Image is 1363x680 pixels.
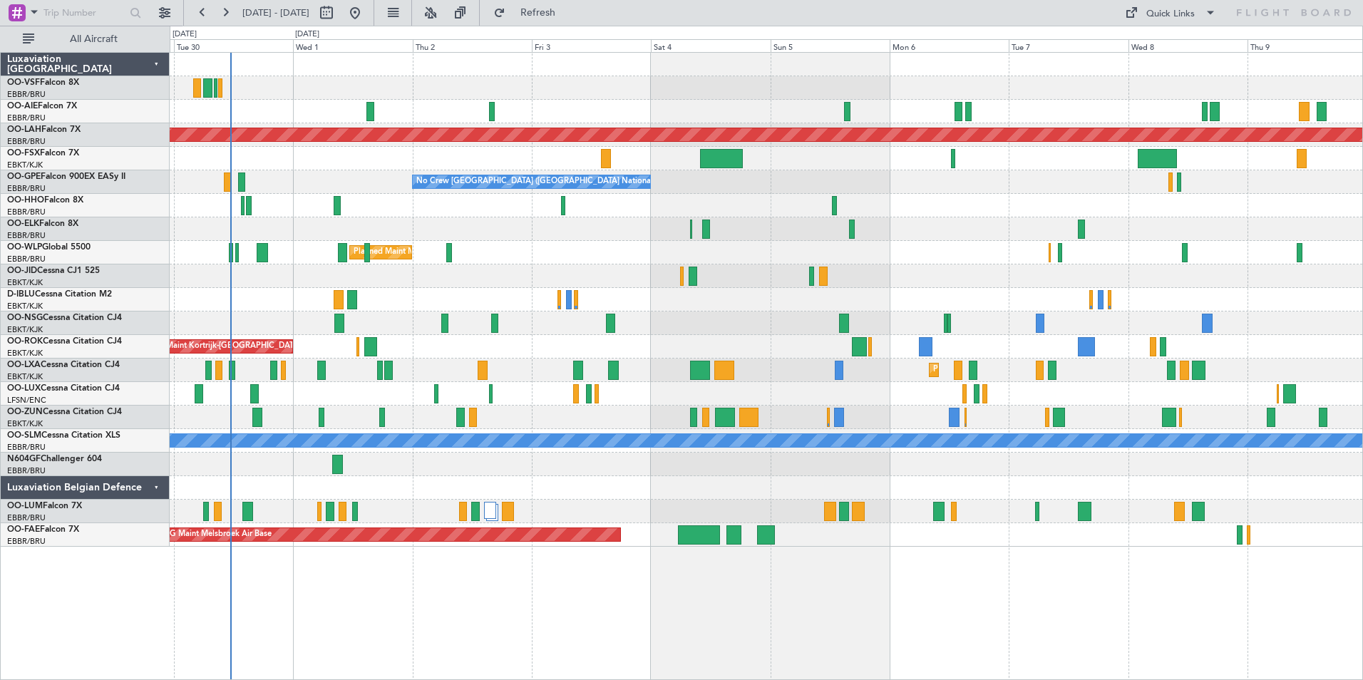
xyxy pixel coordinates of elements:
div: Quick Links [1146,7,1195,21]
span: D-IBLU [7,290,35,299]
a: OO-AIEFalcon 7X [7,102,77,110]
a: OO-ZUNCessna Citation CJ4 [7,408,122,416]
span: OO-JID [7,267,37,275]
div: AOG Maint Melsbroek Air Base [158,524,272,545]
span: OO-VSF [7,78,40,87]
a: EBBR/BRU [7,183,46,194]
a: EBKT/KJK [7,324,43,335]
a: EBKT/KJK [7,160,43,170]
a: EBBR/BRU [7,512,46,523]
span: All Aircraft [37,34,150,44]
div: Tue 30 [174,39,293,52]
a: OO-LXACessna Citation CJ4 [7,361,120,369]
div: Fri 3 [532,39,651,52]
a: OO-ROKCessna Citation CJ4 [7,337,122,346]
a: EBBR/BRU [7,442,46,453]
span: OO-ROK [7,337,43,346]
a: EBBR/BRU [7,230,46,241]
span: OO-FAE [7,525,40,534]
span: OO-LUX [7,384,41,393]
a: OO-JIDCessna CJ1 525 [7,267,100,275]
a: OO-ELKFalcon 8X [7,220,78,228]
span: OO-GPE [7,172,41,181]
a: OO-LUXCessna Citation CJ4 [7,384,120,393]
a: EBKT/KJK [7,418,43,429]
a: EBKT/KJK [7,348,43,359]
span: OO-SLM [7,431,41,440]
input: Trip Number [43,2,125,24]
a: EBKT/KJK [7,301,43,311]
span: OO-AIE [7,102,38,110]
button: Quick Links [1118,1,1223,24]
span: OO-WLP [7,243,42,252]
div: Wed 1 [293,39,412,52]
a: OO-VSFFalcon 8X [7,78,79,87]
span: OO-FSX [7,149,40,158]
div: AOG Maint Kortrijk-[GEOGRAPHIC_DATA] [145,336,301,357]
span: N604GF [7,455,41,463]
a: EBKT/KJK [7,371,43,382]
a: OO-LUMFalcon 7X [7,502,82,510]
a: EBBR/BRU [7,465,46,476]
a: OO-HHOFalcon 8X [7,196,83,205]
div: Mon 6 [890,39,1009,52]
span: OO-ZUN [7,408,43,416]
div: [DATE] [295,29,319,41]
a: OO-LAHFalcon 7X [7,125,81,134]
a: OO-FSXFalcon 7X [7,149,79,158]
a: EBBR/BRU [7,89,46,100]
div: Planned Maint Milan (Linate) [354,242,456,263]
button: All Aircraft [16,28,155,51]
a: OO-SLMCessna Citation XLS [7,431,120,440]
a: OO-NSGCessna Citation CJ4 [7,314,122,322]
span: OO-LXA [7,361,41,369]
span: OO-ELK [7,220,39,228]
a: EBBR/BRU [7,113,46,123]
a: EBBR/BRU [7,136,46,147]
span: OO-LUM [7,502,43,510]
div: Wed 8 [1128,39,1248,52]
a: LFSN/ENC [7,395,46,406]
a: D-IBLUCessna Citation M2 [7,290,112,299]
a: OO-WLPGlobal 5500 [7,243,91,252]
a: EBKT/KJK [7,277,43,288]
button: Refresh [487,1,572,24]
div: Sat 4 [651,39,770,52]
a: EBBR/BRU [7,207,46,217]
a: OO-GPEFalcon 900EX EASy II [7,172,125,181]
a: OO-FAEFalcon 7X [7,525,79,534]
div: [DATE] [173,29,197,41]
span: [DATE] - [DATE] [242,6,309,19]
div: Thu 2 [413,39,532,52]
div: Planned Maint Kortrijk-[GEOGRAPHIC_DATA] [933,359,1099,381]
div: Sun 5 [771,39,890,52]
span: OO-HHO [7,196,44,205]
a: EBBR/BRU [7,536,46,547]
span: OO-NSG [7,314,43,322]
span: OO-LAH [7,125,41,134]
span: Refresh [508,8,568,18]
a: EBBR/BRU [7,254,46,264]
div: No Crew [GEOGRAPHIC_DATA] ([GEOGRAPHIC_DATA] National) [416,171,655,192]
div: Tue 7 [1009,39,1128,52]
a: N604GFChallenger 604 [7,455,102,463]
